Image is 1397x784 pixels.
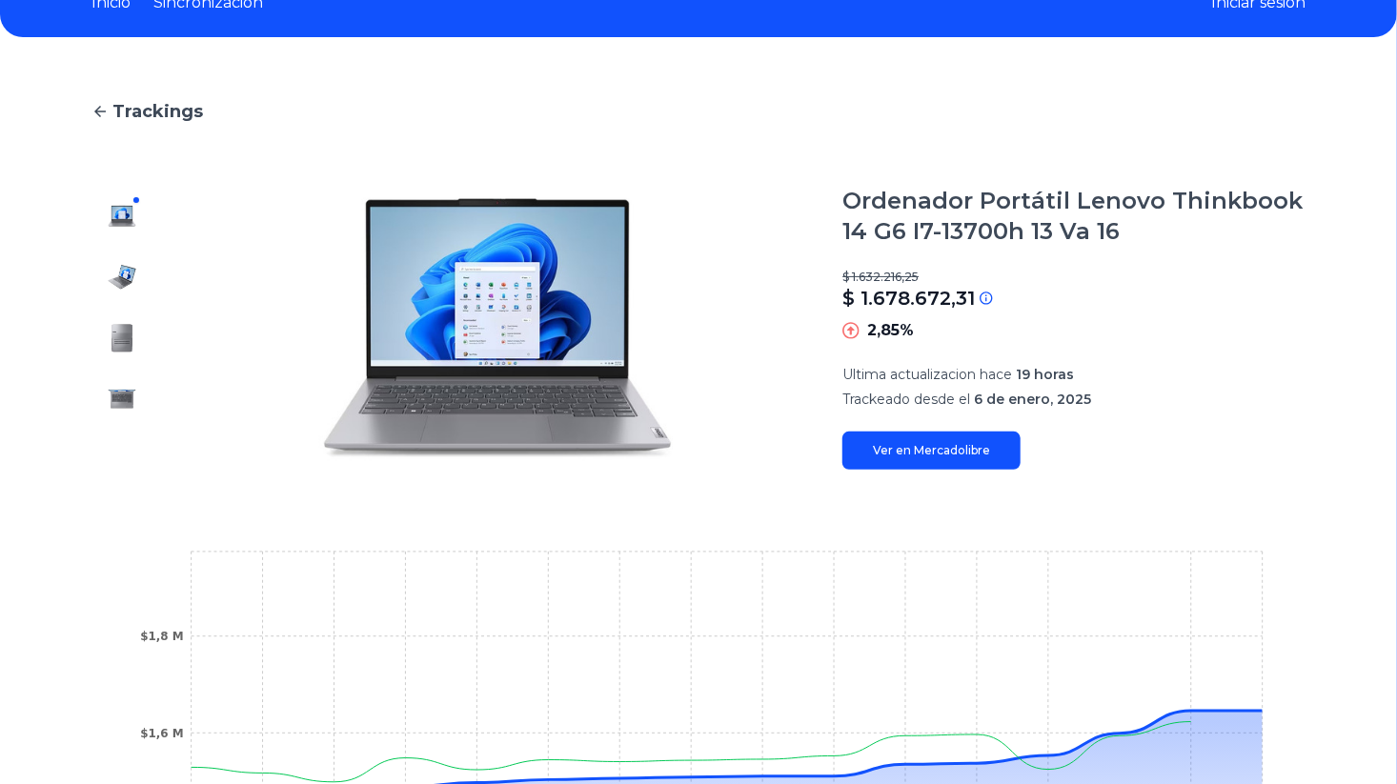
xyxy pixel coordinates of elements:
span: 6 de enero, 2025 [974,391,1091,408]
img: Ordenador Portátil Lenovo Thinkbook 14 G6 I7-13700h 13 Va 16 [107,384,137,414]
img: Ordenador Portátil Lenovo Thinkbook 14 G6 I7-13700h 13 Va 16 [107,323,137,353]
img: Ordenador Portátil Lenovo Thinkbook 14 G6 I7-13700h 13 Va 16 [107,262,137,292]
h1: Ordenador Portátil Lenovo Thinkbook 14 G6 I7-13700h 13 Va 16 [842,186,1306,247]
tspan: $1,8 M [140,630,184,643]
tspan: $1,6 M [140,727,184,740]
a: Trackings [91,98,1306,125]
img: Ordenador Portátil Lenovo Thinkbook 14 G6 I7-13700h 13 Va 16 [107,201,137,231]
span: Ultima actualizacion hace [842,366,1012,383]
p: 2,85% [867,319,914,342]
a: Ver en Mercadolibre [842,432,1021,470]
p: $ 1.632.216,25 [842,270,1306,285]
span: Trackeado desde el [842,391,970,408]
span: 19 horas [1016,366,1074,383]
img: Ordenador Portátil Lenovo Thinkbook 14 G6 I7-13700h 13 Va 16 [191,186,804,470]
p: $ 1.678.672,31 [842,285,975,312]
span: Trackings [112,98,203,125]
